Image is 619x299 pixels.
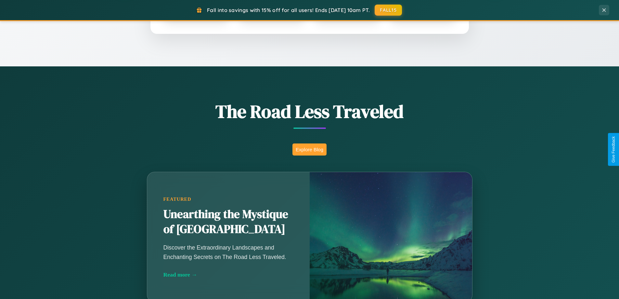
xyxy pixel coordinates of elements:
button: FALL15 [375,5,402,16]
h2: Unearthing the Mystique of [GEOGRAPHIC_DATA] [163,207,293,237]
div: Give Feedback [611,136,616,163]
h1: The Road Less Traveled [115,99,505,124]
span: Fall into savings with 15% off for all users! Ends [DATE] 10am PT. [207,7,370,13]
button: Explore Blog [292,143,327,156]
div: Read more → [163,271,293,278]
div: Featured [163,197,293,202]
p: Discover the Extraordinary Landscapes and Enchanting Secrets on The Road Less Traveled. [163,243,293,261]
